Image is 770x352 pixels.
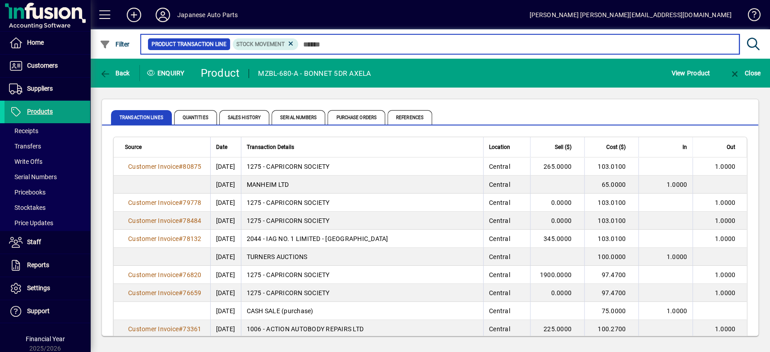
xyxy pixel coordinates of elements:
span: Settings [27,284,50,292]
mat-chip: Product Transaction Type: Stock movement [233,38,299,50]
a: Knowledge Base [741,2,759,31]
a: Settings [5,277,90,300]
span: Filter [100,41,130,48]
td: [DATE] [210,212,241,230]
span: Central [489,271,510,278]
td: 75.0000 [584,302,638,320]
td: 100.2700 [584,320,638,338]
span: 1.0000 [715,217,736,224]
td: [DATE] [210,176,241,194]
span: 1.0000 [715,289,736,296]
div: Source [125,142,205,152]
span: Transaction Details [247,142,294,152]
span: Stocktakes [9,204,46,211]
span: Central [489,235,510,242]
span: Cost ($) [606,142,626,152]
a: Staff [5,231,90,254]
button: Filter [97,36,132,52]
span: View Product [671,66,710,80]
span: Date [216,142,227,152]
span: 1.0000 [667,181,687,188]
div: MZBL-680-A - BONNET 5DR AXELA [258,66,371,81]
app-page-header-button: Close enquiry [719,65,770,81]
span: Central [489,199,510,206]
td: [DATE] [210,266,241,284]
td: 1275 - CAPRICORN SOCIETY [241,157,484,176]
span: Customers [27,62,58,69]
a: Receipts [5,123,90,139]
a: Customer Invoice#78132 [125,234,205,244]
a: Customer Invoice#80875 [125,162,205,171]
button: Add [120,7,148,23]
span: # [179,217,183,224]
td: 103.0100 [584,230,638,248]
span: Financial Year [26,335,65,343]
span: 1.0000 [667,307,687,315]
td: 103.0100 [584,194,638,212]
span: Customer Invoice [128,271,179,278]
td: 1006 - ACTION AUTOBODY REPAIRS LTD [241,320,484,338]
div: Location [489,142,525,152]
a: Reports [5,254,90,277]
a: Customer Invoice#79778 [125,198,205,208]
td: 345.0000 [530,230,584,248]
span: Transaction Lines [111,110,172,125]
span: Source [125,142,142,152]
span: Central [489,163,510,170]
a: Pricebooks [5,185,90,200]
td: 0.0000 [530,284,584,302]
td: 1900.0000 [530,266,584,284]
a: Support [5,300,90,323]
span: Staff [27,238,41,245]
span: Reports [27,261,49,269]
span: 73361 [183,325,201,333]
span: 79778 [183,199,201,206]
td: 1275 - CAPRICORN SOCIETY [241,194,484,212]
td: 0.0000 [530,194,584,212]
a: Write Offs [5,154,90,169]
span: In [682,142,687,152]
button: Profile [148,7,177,23]
td: [DATE] [210,230,241,248]
td: [DATE] [210,302,241,320]
a: Customer Invoice#73361 [125,324,205,334]
span: # [179,289,183,296]
button: Back [97,65,132,81]
div: Sell ($) [536,142,580,152]
span: Products [27,108,53,115]
td: [DATE] [210,157,241,176]
a: Customer Invoice#76659 [125,288,205,298]
span: 1.0000 [715,271,736,278]
span: Sales History [219,110,269,125]
a: Customer Invoice#76820 [125,270,205,280]
td: 103.0100 [584,157,638,176]
span: Product Transaction Line [152,40,226,49]
span: Back [100,69,130,77]
td: 1275 - CAPRICORN SOCIETY [241,266,484,284]
td: 0.0000 [530,212,584,230]
td: CASH SALE (purchase) [241,302,484,320]
span: Serial Numbers [272,110,325,125]
span: Stock movement [236,41,285,47]
td: MANHEIM LTD [241,176,484,194]
span: Suppliers [27,85,53,92]
span: Pricebooks [9,189,46,196]
td: 65.0000 [584,176,638,194]
td: [DATE] [210,248,241,266]
button: View Product [669,65,712,81]
span: 76659 [183,289,201,296]
span: Customer Invoice [128,217,179,224]
span: Out [727,142,735,152]
div: Japanese Auto Parts [177,8,238,22]
span: Customer Invoice [128,199,179,206]
a: Suppliers [5,78,90,100]
span: Transfers [9,143,41,150]
span: Central [489,217,510,224]
td: 225.0000 [530,320,584,338]
span: 1.0000 [715,325,736,333]
a: Home [5,32,90,54]
td: TURNERS AUCTIONS [241,248,484,266]
span: 76820 [183,271,201,278]
span: Home [27,39,44,46]
span: Write Offs [9,158,42,165]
